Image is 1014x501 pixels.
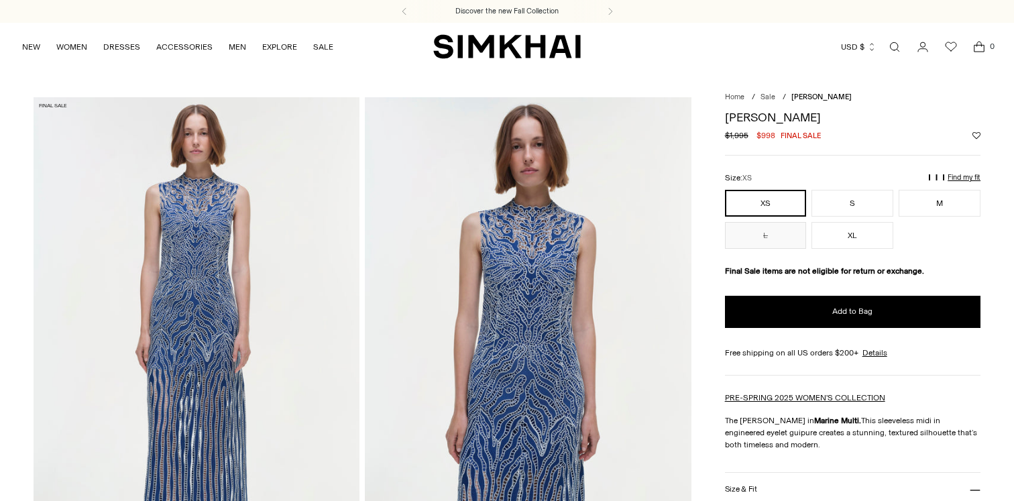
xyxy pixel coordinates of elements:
a: Open cart modal [966,34,993,60]
a: WOMEN [56,32,87,62]
button: Add to Bag [725,296,980,328]
a: DRESSES [103,32,140,62]
button: L [725,222,807,249]
a: Discover the new Fall Collection [455,6,559,17]
span: $998 [756,129,775,142]
p: The [PERSON_NAME] in This sleeveless midi in engineered eyelet guipure creates a stunning, textur... [725,414,980,451]
a: ACCESSORIES [156,32,213,62]
strong: Marine Multi. [814,416,861,425]
button: XS [725,190,807,217]
button: M [899,190,980,217]
span: [PERSON_NAME] [791,93,852,101]
button: XL [811,222,893,249]
a: NEW [22,32,40,62]
label: Size: [725,172,752,184]
nav: breadcrumbs [725,92,980,103]
a: Open search modal [881,34,908,60]
button: USD $ [841,32,877,62]
h3: Size & Fit [725,485,757,494]
span: XS [742,174,752,182]
a: Sale [760,93,775,101]
span: Add to Bag [832,306,872,317]
a: EXPLORE [262,32,297,62]
a: SALE [313,32,333,62]
s: $1,995 [725,129,748,142]
a: MEN [229,32,246,62]
a: SIMKHAI [433,34,581,60]
a: Details [862,347,887,359]
strong: Final Sale items are not eligible for return or exchange. [725,266,924,276]
a: Go to the account page [909,34,936,60]
button: S [811,190,893,217]
a: Wishlist [938,34,964,60]
h1: [PERSON_NAME] [725,111,980,123]
button: Add to Wishlist [972,131,980,140]
a: PRE-SPRING 2025 WOMEN'S COLLECTION [725,393,885,402]
div: / [783,92,786,103]
span: 0 [986,40,998,52]
a: Home [725,93,744,101]
div: / [752,92,755,103]
div: Free shipping on all US orders $200+ [725,347,980,359]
